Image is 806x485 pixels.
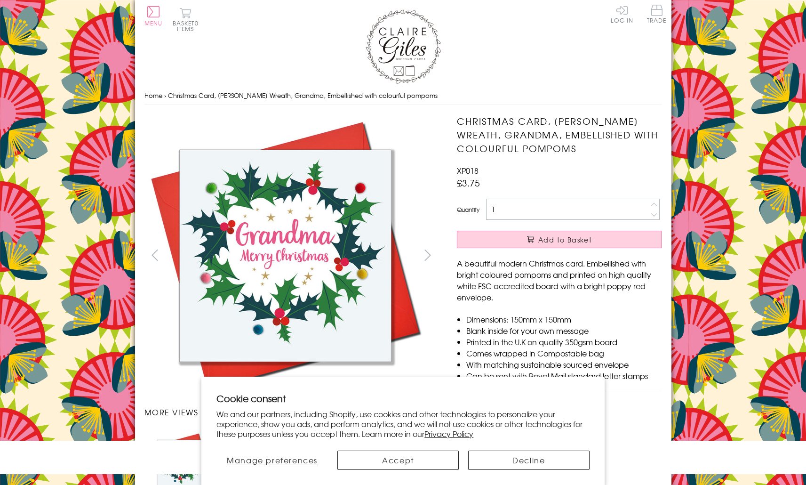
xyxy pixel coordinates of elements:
nav: breadcrumbs [144,86,662,105]
button: Basket0 items [173,8,199,32]
button: Decline [468,451,590,470]
a: Privacy Policy [424,428,473,439]
li: Comes wrapped in Compostable bag [466,348,662,359]
button: next [417,244,438,266]
button: Menu [144,6,163,26]
li: Dimensions: 150mm x 150mm [466,314,662,325]
span: Christmas Card, [PERSON_NAME] Wreath, Grandma, Embellished with colourful pompoms [168,91,438,100]
li: Can be sent with Royal Mail standard letter stamps [466,370,662,381]
a: Log In [611,5,633,23]
li: Blank inside for your own message [466,325,662,336]
li: With matching sustainable sourced envelope [466,359,662,370]
img: Christmas Card, Holly Wreath, Grandma, Embellished with colourful pompoms [144,114,426,397]
span: £3.75 [457,176,480,189]
p: We and our partners, including Shopify, use cookies and other technologies to personalize your ex... [216,409,590,438]
button: Manage preferences [216,451,328,470]
h3: More views [144,406,439,418]
img: Claire Giles Greetings Cards [366,9,441,84]
li: Printed in the U.K on quality 350gsm board [466,336,662,348]
span: Add to Basket [538,235,592,244]
span: 0 items [177,19,199,33]
label: Quantity [457,205,479,214]
a: Trade [647,5,667,25]
a: Home [144,91,162,100]
p: A beautiful modern Christmas card. Embellished with bright coloured pompoms and printed on high q... [457,258,662,303]
span: Manage preferences [227,454,318,466]
button: Accept [337,451,459,470]
span: XP018 [457,165,479,176]
span: › [164,91,166,100]
button: prev [144,244,166,266]
span: Trade [647,5,667,23]
h1: Christmas Card, [PERSON_NAME] Wreath, Grandma, Embellished with colourful pompoms [457,114,662,155]
h2: Cookie consent [216,392,590,405]
span: Menu [144,19,163,27]
img: Christmas Card, Holly Wreath, Grandma, Embellished with colourful pompoms [438,114,720,397]
button: Add to Basket [457,231,662,248]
